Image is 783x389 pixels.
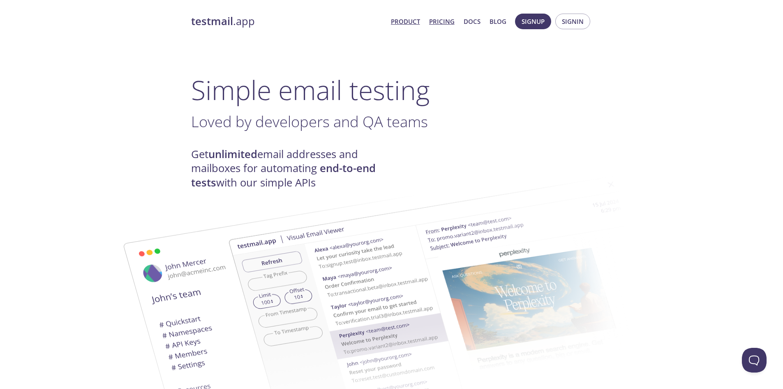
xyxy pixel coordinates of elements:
[191,14,233,28] strong: testmail
[191,147,392,190] h4: Get email addresses and mailboxes for automating with our simple APIs
[562,16,584,27] span: Signin
[208,147,257,161] strong: unlimited
[490,16,506,27] a: Blog
[555,14,590,29] button: Signin
[464,16,480,27] a: Docs
[391,16,420,27] a: Product
[742,348,767,373] iframe: Help Scout Beacon - Open
[191,111,428,132] span: Loved by developers and QA teams
[515,14,551,29] button: Signup
[429,16,455,27] a: Pricing
[522,16,545,27] span: Signup
[191,161,376,189] strong: end-to-end tests
[191,14,384,28] a: testmail.app
[191,74,592,106] h1: Simple email testing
